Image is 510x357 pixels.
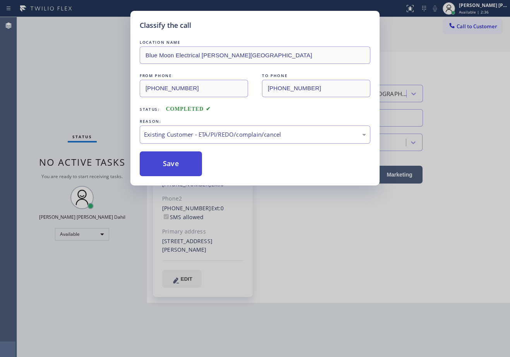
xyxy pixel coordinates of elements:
[140,106,160,112] span: Status:
[140,38,370,46] div: LOCATION NAME
[144,130,366,139] div: Existing Customer - ETA/PI/REDO/complain/cancel
[140,80,248,97] input: From phone
[262,72,370,80] div: TO PHONE
[140,151,202,176] button: Save
[262,80,370,97] input: To phone
[140,117,370,125] div: REASON:
[140,72,248,80] div: FROM PHONE
[140,20,191,31] h5: Classify the call
[166,106,211,112] span: COMPLETED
